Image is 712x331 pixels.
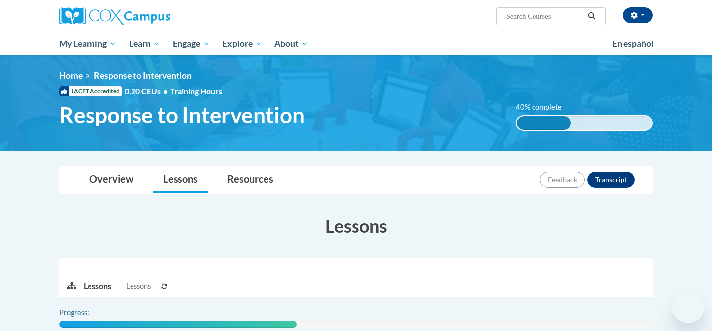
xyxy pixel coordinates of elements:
span: • [163,86,168,96]
a: Engage [166,33,216,55]
span: Training Hours [170,86,222,96]
div: 40% complete [517,116,571,130]
img: Cox Campus [59,7,170,25]
label: Progress: [59,307,116,318]
h3: Lessons [59,213,653,238]
a: Resources [218,167,283,193]
span: Response to Intervention [94,70,192,81]
label: 40% complete [516,102,573,113]
span: En español [612,39,654,49]
span: 0.20 CEUs [125,86,170,97]
p: Lessons [84,281,111,291]
span: About [274,38,308,50]
button: Search [584,10,599,22]
a: Cox Campus [59,7,247,25]
a: En español [606,34,660,54]
span: Response to Intervention [59,102,305,128]
a: Lessons [153,167,208,193]
span: Lessons [126,281,151,291]
a: My Learning [53,33,123,55]
input: Search Courses [505,10,584,22]
button: Account Settings [623,7,653,23]
span: My Learning [59,38,116,50]
a: About [268,33,315,55]
span: Engage [173,38,210,50]
iframe: Button to launch messaging window [672,291,704,323]
div: Main menu [44,33,667,55]
a: Overview [80,167,143,193]
span: Explore [222,38,262,50]
button: Feedback [540,172,585,188]
span: Learn [129,38,160,50]
a: Learn [123,33,167,55]
span: IACET Accredited [59,86,122,96]
a: Explore [216,33,268,55]
button: Transcript [587,172,635,188]
a: Home [59,70,83,81]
